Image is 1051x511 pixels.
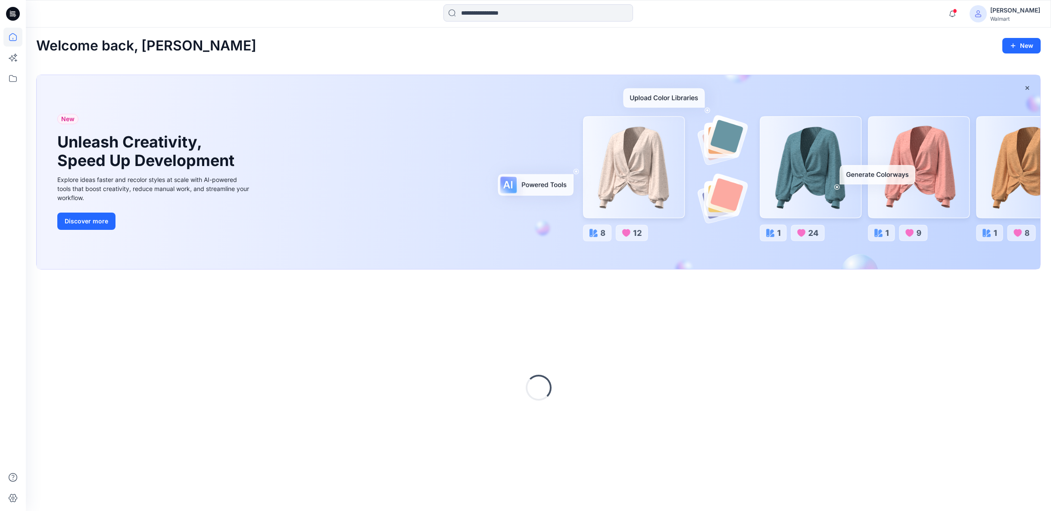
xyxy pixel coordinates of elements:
[990,5,1040,16] div: [PERSON_NAME]
[57,213,115,230] button: Discover more
[61,114,75,124] span: New
[57,133,238,170] h1: Unleash Creativity, Speed Up Development
[1002,38,1041,53] button: New
[975,10,982,17] svg: avatar
[36,38,256,54] h2: Welcome back, [PERSON_NAME]
[57,175,251,202] div: Explore ideas faster and recolor styles at scale with AI-powered tools that boost creativity, red...
[57,213,251,230] a: Discover more
[990,16,1040,22] div: Walmart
